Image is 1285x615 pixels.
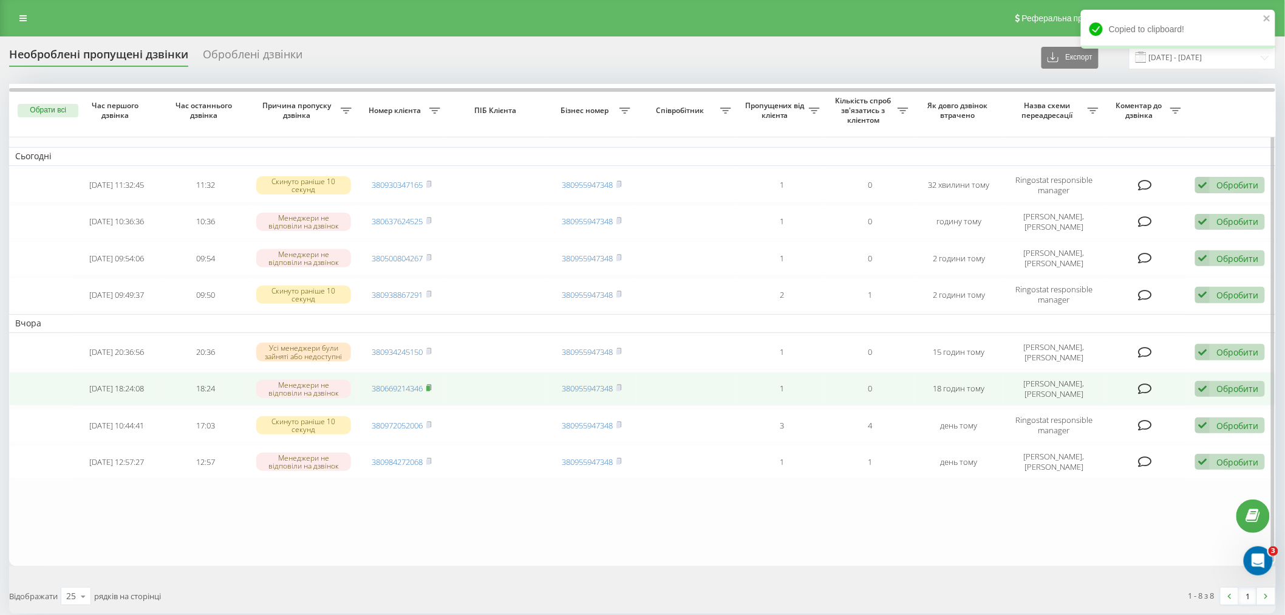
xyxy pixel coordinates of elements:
a: 380669214346 [372,383,423,394]
td: 18 годин тому [915,372,1003,406]
td: 4 [826,408,915,442]
td: 32 хвилини тому [915,168,1003,202]
a: 380955947348 [562,253,613,264]
td: 0 [826,168,915,202]
td: 1 [826,278,915,312]
td: [DATE] 09:54:06 [72,241,161,275]
div: Обробити [1216,179,1258,191]
span: Назва схеми переадресації [1009,101,1088,120]
a: 380955947348 [562,289,613,300]
div: 1 - 8 з 8 [1188,589,1215,602]
td: 17:03 [161,408,250,442]
td: [PERSON_NAME], [PERSON_NAME] [1003,335,1105,369]
button: Експорт [1041,47,1099,69]
span: Кількість спроб зв'язатись з клієнтом [832,96,898,125]
td: 1 [826,445,915,479]
span: Співробітник [642,106,721,115]
td: [DATE] 10:44:41 [72,408,161,442]
div: Скинуто раніше 10 секунд [256,286,352,304]
td: 20:36 [161,335,250,369]
div: Оброблені дзвінки [203,48,302,67]
a: 380972052006 [372,420,423,431]
div: Менеджери не відповіли на дзвінок [256,453,352,471]
td: 1 [737,445,826,479]
td: [DATE] 20:36:56 [72,335,161,369]
div: Обробити [1216,289,1258,301]
span: ПІБ Клієнта [457,106,537,115]
td: день тому [915,408,1003,442]
span: Реферальна програма [1022,13,1111,23]
td: 2 години тому [915,278,1003,312]
td: день тому [915,445,1003,479]
iframe: Intercom live chat [1244,546,1273,575]
a: 380934245150 [372,346,423,357]
span: Причина пропуску дзвінка [256,101,340,120]
a: 380955947348 [562,456,613,467]
td: [PERSON_NAME], [PERSON_NAME] [1003,372,1105,406]
a: 380955947348 [562,383,613,394]
td: 0 [826,335,915,369]
div: Необроблені пропущені дзвінки [9,48,188,67]
div: Менеджери не відповіли на дзвінок [256,213,352,231]
div: Copied to clipboard! [1081,10,1275,49]
td: 0 [826,372,915,406]
div: Менеджери не відповіли на дзвінок [256,380,352,398]
td: 2 години тому [915,241,1003,275]
td: [PERSON_NAME], [PERSON_NAME] [1003,445,1105,479]
td: 18:24 [161,372,250,406]
td: 2 [737,278,826,312]
td: 09:50 [161,278,250,312]
td: [DATE] 10:36:36 [72,205,161,239]
div: Скинуто раніше 10 секунд [256,176,352,194]
td: 1 [737,335,826,369]
td: [DATE] 12:57:27 [72,445,161,479]
td: 0 [826,205,915,239]
td: [PERSON_NAME], [PERSON_NAME] [1003,205,1105,239]
td: 1 [737,168,826,202]
td: Ringostat responsible manager [1003,278,1105,312]
div: Обробити [1216,420,1258,431]
span: Номер клієнта [364,106,429,115]
td: 11:32 [161,168,250,202]
a: 1 [1239,588,1257,605]
div: Обробити [1216,456,1258,468]
td: [DATE] 11:32:45 [72,168,161,202]
a: 380637624525 [372,216,423,227]
button: Обрати всі [18,104,78,117]
td: годину тому [915,205,1003,239]
td: [DATE] 18:24:08 [72,372,161,406]
a: 380955947348 [562,420,613,431]
span: Коментар до дзвінка [1111,101,1170,120]
td: 0 [826,241,915,275]
div: Усі менеджери були зайняті або недоступні [256,343,352,361]
a: 380938867291 [372,289,423,300]
button: close [1263,13,1272,25]
td: Ringostat responsible manager [1003,168,1105,202]
span: Як довго дзвінок втрачено [925,101,994,120]
span: Пропущених від клієнта [743,101,809,120]
span: Час першого дзвінка [83,101,151,120]
td: [DATE] 09:49:37 [72,278,161,312]
td: 12:57 [161,445,250,479]
td: [PERSON_NAME], [PERSON_NAME] [1003,241,1105,275]
span: Час останнього дзвінка [171,101,240,120]
td: 1 [737,372,826,406]
td: Вчора [9,314,1276,332]
td: Ringostat responsible manager [1003,408,1105,442]
span: Бізнес номер [554,106,619,115]
a: 380955947348 [562,216,613,227]
td: Сьогодні [9,147,1276,165]
div: Обробити [1216,383,1258,394]
a: 380955947348 [562,346,613,357]
div: Обробити [1216,253,1258,264]
td: 1 [737,241,826,275]
td: 09:54 [161,241,250,275]
td: 10:36 [161,205,250,239]
div: Обробити [1216,216,1258,227]
div: Менеджери не відповіли на дзвінок [256,249,352,267]
div: 25 [66,590,76,602]
td: 15 годин тому [915,335,1003,369]
a: 380500804267 [372,253,423,264]
td: 3 [737,408,826,442]
div: Скинуто раніше 10 секунд [256,416,352,435]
